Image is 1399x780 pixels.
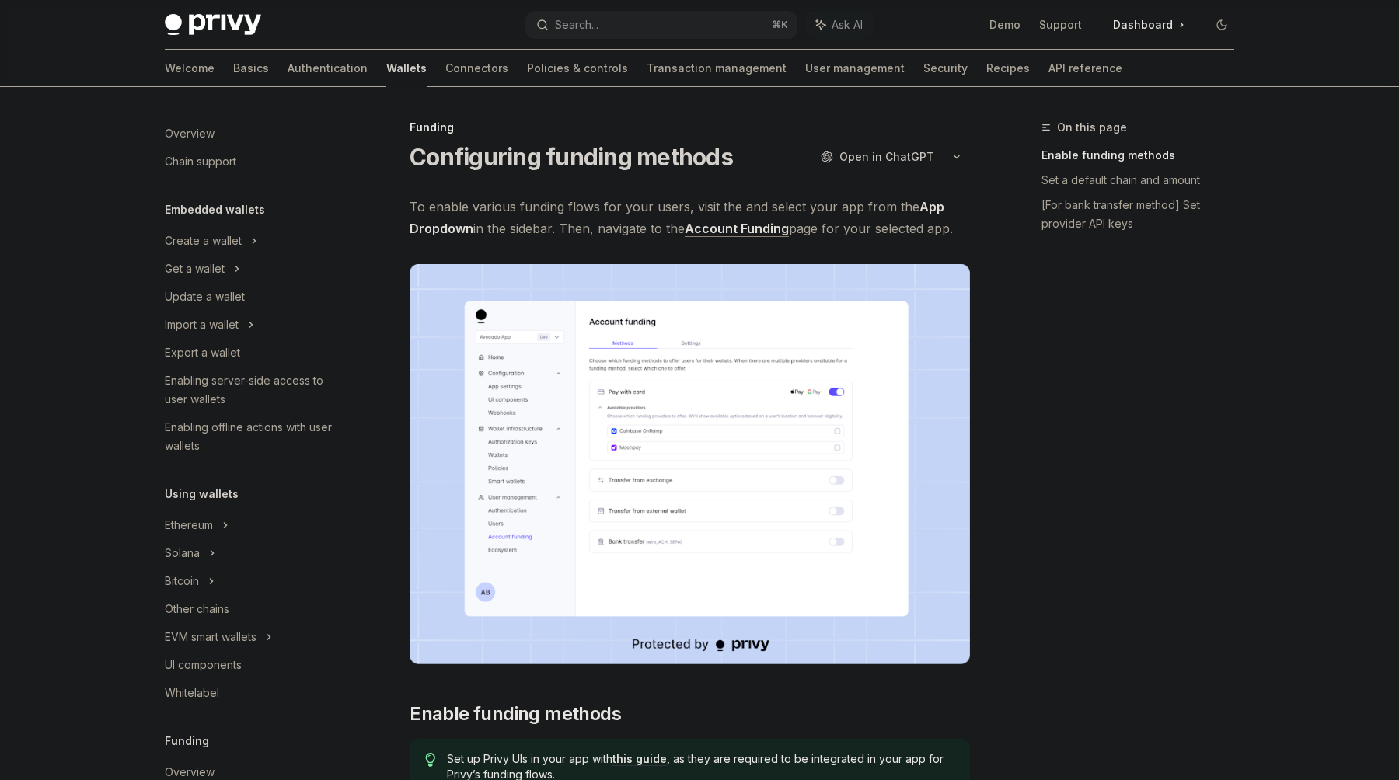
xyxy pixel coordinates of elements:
a: Enabling server-side access to user wallets [152,367,351,413]
img: Fundingupdate PNG [410,264,970,664]
a: Update a wallet [152,283,351,311]
div: Enabling offline actions with user wallets [165,418,342,455]
a: Support [1039,17,1082,33]
div: Export a wallet [165,343,240,362]
svg: Tip [425,753,436,767]
span: To enable various funding flows for your users, visit the and select your app from the in the sid... [410,196,970,239]
a: API reference [1048,50,1122,87]
div: Update a wallet [165,287,245,306]
button: Open in ChatGPT [811,144,944,170]
a: Connectors [445,50,508,87]
span: Ask AI [832,17,863,33]
a: Set a default chain and amount [1041,168,1247,193]
a: Overview [152,120,351,148]
a: this guide [612,752,667,766]
a: Welcome [165,50,215,87]
span: Enable funding methods [410,702,621,726]
button: Toggle dark mode [1209,12,1234,37]
a: Other chains [152,595,351,623]
span: ⌘ K [772,19,788,31]
div: Ethereum [165,516,213,535]
a: Policies & controls [527,50,628,87]
div: Overview [165,124,215,143]
a: Security [923,50,968,87]
div: Solana [165,544,200,562]
a: [For bank transfer method] Set provider API keys [1041,193,1247,236]
img: dark logo [165,14,261,36]
div: Whitelabel [165,684,219,702]
a: User management [805,50,905,87]
div: UI components [165,656,242,674]
div: Search... [555,16,598,34]
div: Other chains [165,600,229,618]
div: Get a wallet [165,259,225,278]
div: Funding [410,120,970,135]
a: Chain support [152,148,351,176]
h5: Using wallets [165,485,239,503]
span: On this page [1057,118,1127,137]
span: Dashboard [1113,17,1173,33]
button: Ask AI [805,11,874,39]
a: Basics [233,50,269,87]
span: Open in ChatGPT [839,149,934,165]
h1: Configuring funding methods [410,143,733,171]
div: Create a wallet [165,232,242,250]
button: Search...⌘K [525,11,797,39]
a: Account Funding [685,221,789,237]
a: UI components [152,651,351,679]
a: Dashboard [1101,12,1197,37]
a: Authentication [288,50,368,87]
a: Whitelabel [152,679,351,707]
a: Wallets [386,50,427,87]
div: Bitcoin [165,572,199,590]
div: EVM smart wallets [165,628,256,646]
h5: Embedded wallets [165,200,265,219]
h5: Funding [165,732,209,750]
a: Recipes [986,50,1030,87]
a: Enabling offline actions with user wallets [152,413,351,460]
div: Enabling server-side access to user wallets [165,371,342,409]
div: Import a wallet [165,315,239,334]
a: Enable funding methods [1041,143,1247,168]
a: Transaction management [647,50,787,87]
div: Chain support [165,152,236,171]
a: Export a wallet [152,339,351,367]
a: Demo [989,17,1020,33]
